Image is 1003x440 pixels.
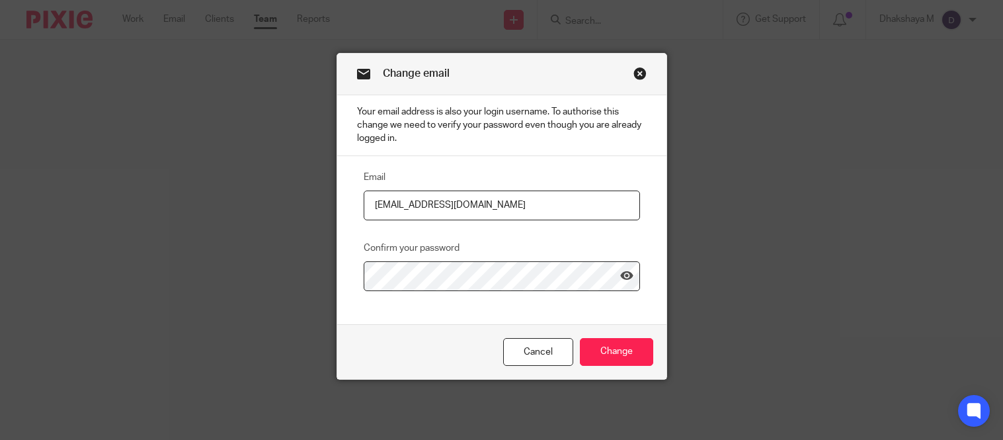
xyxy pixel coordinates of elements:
a: Cancel [503,338,573,367]
label: Confirm your password [364,242,460,255]
label: Email [364,171,385,184]
a: Close this dialog window [633,67,647,85]
input: Change [580,338,653,367]
p: Your email address is also your login username. To authorise this change we need to verify your p... [337,95,666,156]
span: Change email [383,68,450,79]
